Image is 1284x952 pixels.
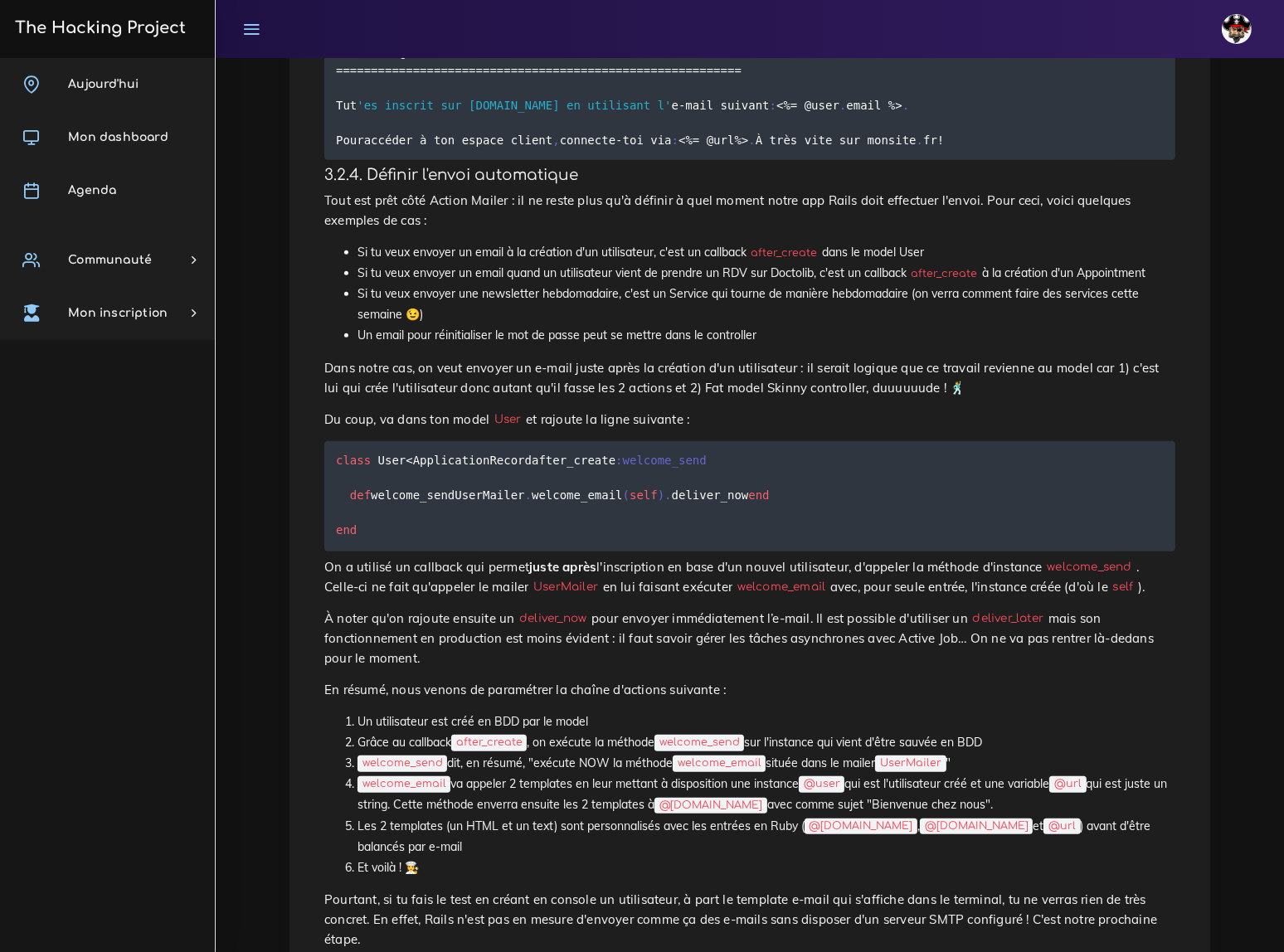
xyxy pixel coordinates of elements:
span: == [434,63,448,76]
span: Pour [336,133,364,146]
strong: juste après [529,559,596,575]
span: == [350,63,364,76]
span: == [644,63,658,76]
p: À noter qu'on rajoute ensuite un pour envoyer immédiatement l’e-mail. Il est possible d'utiliser ... [324,609,1175,668]
span: Mon dashboard [68,131,168,143]
span: Agenda [68,184,116,197]
span: @user [805,98,839,111]
li: Un utilisateur est créé en BDD par le model [357,712,1175,732]
span: == [378,63,392,76]
span: def [350,489,371,503]
code: welcome_email [673,755,766,772]
li: Si tu veux envoyer un email quand un utilisateur vient de prendre un RDV sur Doctolib, c'est un c... [357,263,1175,284]
code: @[DOMAIN_NAME] [920,818,1033,835]
span: == [699,63,713,76]
code: <% name %> et bienvenue chez nous t e mail suivant <% email %> accéder à ton espace client connec... [336,44,949,149]
span: == [727,63,742,76]
span: == [503,63,518,76]
span: - [678,98,685,111]
code: welcome_email [732,579,830,596]
span: == [364,63,378,76]
span: = [693,133,699,146]
img: avatar [1222,14,1252,44]
code: welcome_send [1043,559,1137,576]
span: class [336,454,371,468]
span: : [770,98,776,111]
p: En résumé, nous venons de paramétrer la chaîne d'actions suivante : [324,680,1175,700]
span: @url [707,133,735,146]
code: UserMailer [875,755,946,772]
span: 'es inscrit sur [DOMAIN_NAME] en utilisant l' [357,98,671,111]
h3: The Hacking Project [10,19,186,37]
code: self [1108,579,1138,596]
span: end [336,524,357,537]
span: == [713,63,727,76]
p: Tout est prêt côté Action Mailer : il ne reste plus qu'à définir à quel moment notre app Rails do... [324,191,1175,231]
code: @[DOMAIN_NAME] [654,798,767,814]
span: == [560,63,574,76]
code: welcome_send [357,755,447,772]
span: == [630,63,644,76]
span: ) [658,489,664,503]
p: Pourtant, si tu fais le test en créant en console un utilisateur, à part le template e-mail qui s... [324,890,1175,950]
span: == [587,63,601,76]
span: ApplicationRecord [413,454,532,468]
span: == [336,63,350,76]
li: dit, en résumé, "exécute NOW la méthode située dans le mailer " [357,753,1175,774]
span: == [615,63,630,76]
span: . [902,98,909,111]
span: == [574,63,588,76]
span: == [489,63,503,76]
span: == [406,63,420,76]
span: Mon inscription [68,307,168,319]
span: end [748,489,769,503]
span: = [790,98,797,111]
span: ( [623,489,630,503]
code: @url [1043,818,1080,835]
span: Aujourd'hui [68,78,139,90]
span: Communauté [68,254,152,266]
code: UserMailer [528,579,602,596]
li: Grâce au callback , on exécute la méthode sur l'instance qui vient d'être sauvée en BDD [357,732,1175,753]
span: . [664,489,671,503]
code: after_create [451,735,527,751]
p: On a utilisé un callback qui permet l'inscription en base d'un nouvel utilisateur, d'appeler la m... [324,557,1175,597]
span: == [420,63,434,76]
span: . [917,133,923,146]
span: : [672,133,678,146]
p: Dans notre cas, on veut envoyer un e-mail juste après la création d'un utilisateur : il serait lo... [324,358,1175,398]
span: . [839,98,846,111]
code: welcome_send [654,735,744,751]
code: User [489,411,526,429]
code: < after_create welcome_send welcome_email deliver_now [336,452,770,540]
li: Un email pour réinitialiser le mot de passe peut se mettre dans le controller [357,325,1175,346]
span: . [525,489,532,503]
span: == [518,63,532,76]
li: Et voilà ! 👩‍🍳 [357,857,1175,878]
span: == [532,63,546,76]
code: deliver_later [968,610,1048,628]
p: Du coup, va dans ton model et rajoute la ligne suivante : [324,410,1175,430]
code: @[DOMAIN_NAME] [805,818,917,835]
li: va appeler 2 templates en leur mettant à disposition une instance qui est l'utilisateur créé et u... [357,774,1175,815]
span: - [615,133,622,146]
span: == [476,63,490,76]
span: == [546,63,560,76]
span: == [392,63,406,76]
code: @user [799,776,844,793]
span: == [462,63,476,76]
li: Les 2 templates (un HTML et un text) sont personnalisés avec les entrées en Ruby ( , et ) avant d... [357,816,1175,857]
li: Si tu veux envoyer un email à la création d'un utilisateur, c'est un callback dans le model User [357,242,1175,263]
code: after_create [747,245,822,261]
h4: 3.2.4. Définir l'envoi automatique [324,166,1175,184]
span: == [448,63,462,76]
li: Si tu veux envoyer une newsletter hebdomadaire, c'est un Service qui tourne de manière hebdomadai... [357,284,1175,325]
span: . [748,133,755,146]
code: after_create [907,265,982,282]
span: == [672,63,686,76]
span: ! [937,133,944,146]
span: Tu [336,98,350,111]
span: , [552,133,559,146]
span: :welcome_send [615,454,707,468]
span: UserMailer [455,489,524,503]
